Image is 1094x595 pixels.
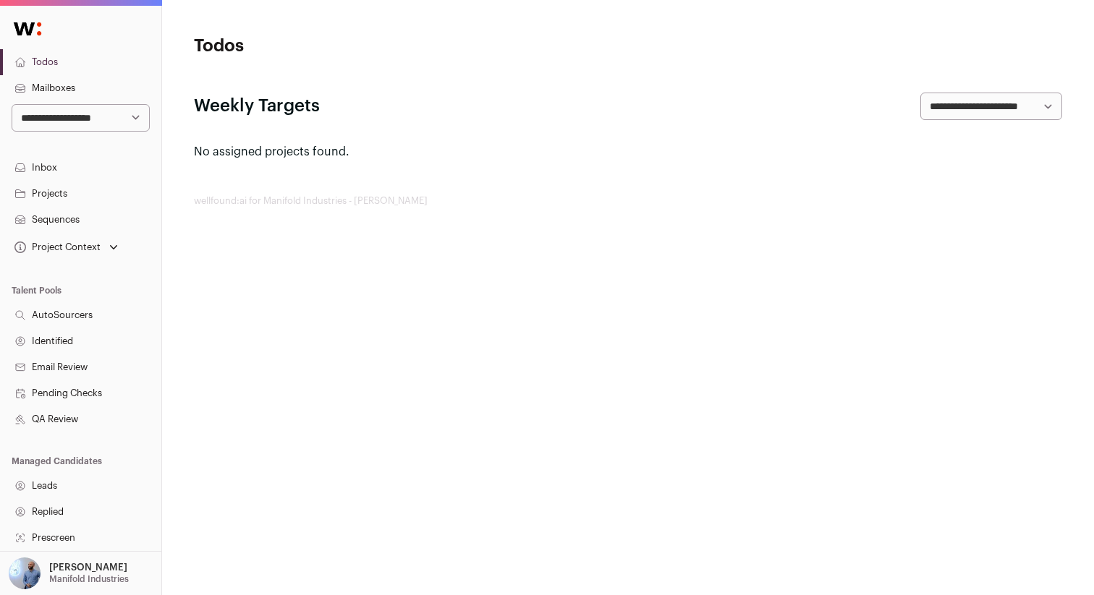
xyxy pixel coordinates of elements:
p: [PERSON_NAME] [49,562,127,573]
img: Wellfound [6,14,49,43]
p: Manifold Industries [49,573,129,585]
button: Open dropdown [12,237,121,257]
h1: Todos [194,35,483,58]
h2: Weekly Targets [194,95,320,118]
p: No assigned projects found. [194,143,1062,160]
footer: wellfound:ai for Manifold Industries - [PERSON_NAME] [194,195,1062,207]
div: Project Context [12,241,101,253]
button: Open dropdown [6,557,132,589]
img: 97332-medium_jpg [9,557,41,589]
